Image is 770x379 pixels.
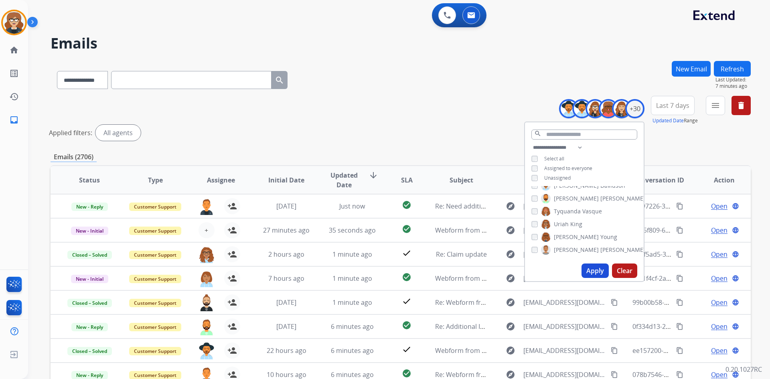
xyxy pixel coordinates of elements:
mat-icon: check [402,296,411,306]
span: [EMAIL_ADDRESS][DOMAIN_NAME] [523,225,606,235]
mat-icon: content_copy [676,275,683,282]
button: Clear [612,263,637,278]
mat-icon: explore [506,201,515,211]
span: New - Reply [71,323,108,331]
span: Select all [544,155,564,162]
mat-icon: check_circle [402,320,411,330]
mat-icon: language [732,227,739,234]
span: Webform from [EMAIL_ADDRESS][DOMAIN_NAME] on [DATE] [435,346,617,355]
span: Open [711,274,727,283]
span: 99b00b58-1abe-4543-96ad-d0a0f2701e5d [632,298,757,307]
mat-icon: content_copy [611,347,618,354]
span: Re: Claim update [436,250,487,259]
img: agent-avatar [199,270,215,287]
button: Refresh [714,61,751,77]
span: Re: Webform from [EMAIL_ADDRESS][DOMAIN_NAME] on [DATE] [435,298,628,307]
mat-icon: search [534,130,541,137]
span: 0f334d13-2632-4ca5-b488-81ed484b9da7 [632,322,756,331]
img: avatar [3,11,25,34]
span: 7 hours ago [268,274,304,283]
span: [EMAIL_ADDRESS][DOMAIN_NAME] [523,322,606,331]
button: Last 7 days [651,96,695,115]
mat-icon: content_copy [676,299,683,306]
mat-icon: content_copy [611,299,618,306]
button: Updated Date [652,118,684,124]
button: + [199,222,215,238]
mat-icon: explore [506,346,515,355]
mat-icon: language [732,323,739,330]
span: Initial Date [268,175,304,185]
span: Open [711,298,727,307]
span: + [205,225,208,235]
span: 27 minutes ago [263,226,310,235]
button: Apply [582,263,609,278]
span: Open [711,201,727,211]
mat-icon: inbox [9,115,19,125]
img: agent-avatar [199,343,215,359]
img: agent-avatar [199,294,215,311]
mat-icon: content_copy [676,251,683,258]
mat-icon: person_add [227,322,237,331]
h2: Emails [51,35,751,51]
mat-icon: language [732,251,739,258]
mat-icon: person_add [227,274,237,283]
span: Open [711,249,727,259]
span: Assigned to everyone [544,165,592,172]
span: New - Reply [71,203,108,211]
p: Applied filters: [49,128,92,138]
span: Open [711,322,727,331]
mat-icon: language [732,299,739,306]
mat-icon: language [732,275,739,282]
span: Customer Support [129,347,181,355]
mat-icon: content_copy [676,371,683,378]
span: Open [711,346,727,355]
button: New Email [672,61,711,77]
mat-icon: content_copy [676,227,683,234]
span: [EMAIL_ADDRESS][DOMAIN_NAME] [523,201,606,211]
span: Customer Support [129,203,181,211]
mat-icon: check_circle [402,272,411,282]
mat-icon: check [402,345,411,354]
span: Closed – Solved [67,299,112,307]
mat-icon: explore [506,225,515,235]
span: SLA [401,175,413,185]
mat-icon: person_add [227,346,237,355]
span: Last 7 days [656,104,689,107]
span: 1 minute ago [332,298,372,307]
span: Customer Support [129,227,181,235]
mat-icon: menu [711,101,720,110]
span: 22 hours ago [267,346,306,355]
mat-icon: content_copy [611,323,618,330]
mat-icon: arrow_downward [369,170,378,180]
mat-icon: check_circle [402,200,411,210]
mat-icon: list_alt [9,69,19,78]
img: agent-avatar [199,198,215,215]
span: [PERSON_NAME] [554,195,599,203]
span: Customer Support [129,275,181,283]
span: Uriah [554,220,569,228]
span: New - Initial [71,227,108,235]
span: 1 minute ago [332,274,372,283]
img: agent-avatar [199,318,215,335]
span: 35 seconds ago [329,226,376,235]
span: Customer Support [129,251,181,259]
mat-icon: person_add [227,201,237,211]
mat-icon: content_copy [676,347,683,354]
span: [DATE] [276,322,296,331]
span: 6 minutes ago [331,322,374,331]
span: Closed – Solved [67,251,112,259]
mat-icon: check_circle [402,224,411,234]
span: Tyquanda [554,207,581,215]
p: Emails (2706) [51,152,97,162]
span: 10 hours ago [267,370,306,379]
span: 6 minutes ago [331,370,374,379]
span: Customer Support [129,323,181,331]
span: Subject [450,175,473,185]
mat-icon: content_copy [611,371,618,378]
span: 078b7546-b7dd-4765-8247-cf53902cf9af [632,370,752,379]
span: 1 minute ago [332,250,372,259]
span: 2 hours ago [268,250,304,259]
span: Range [652,117,698,124]
mat-icon: person_add [227,225,237,235]
span: Status [79,175,100,185]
